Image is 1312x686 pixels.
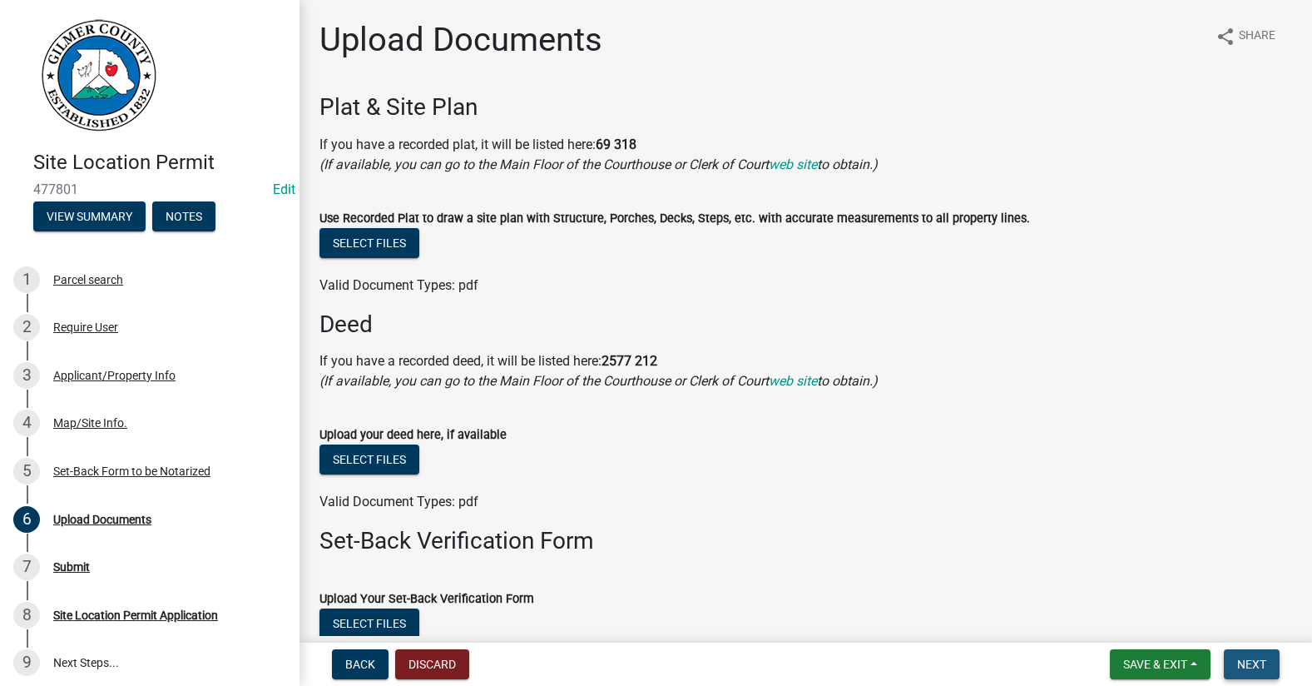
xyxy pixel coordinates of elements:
div: Map/Site Info. [53,417,127,429]
label: Use Recorded Plat to draw a site plan with Structure, Porches, Decks, Steps, etc. with accurate m... [319,213,1030,225]
h3: Set-Back Verification Form [319,527,1292,555]
button: Select files [319,609,419,639]
button: Notes [152,201,215,231]
h1: Upload Documents [319,20,602,60]
wm-modal-confirm: Edit Application Number [273,181,295,197]
button: View Summary [33,201,146,231]
span: Next [1237,658,1266,671]
i: share [1215,27,1235,47]
p: If you have a recorded plat, it will be listed here: [319,135,1292,175]
button: Back [332,649,389,679]
i: to obtain.) [817,157,878,172]
span: Valid Document Types: pdf [319,277,478,293]
span: Valid Document Types: pdf [319,494,478,510]
div: 1 [13,266,40,293]
div: 3 [13,362,40,389]
button: Save & Exit [1110,649,1211,679]
div: Applicant/Property Info [53,370,176,381]
strong: 69 318 [596,137,636,152]
div: 6 [13,506,40,533]
a: web site [769,373,817,389]
i: to obtain.) [817,373,878,389]
div: Site Location Permit Application [53,609,218,621]
strong: 2577 212 [602,353,657,369]
span: Back [345,658,375,671]
span: Save & Exit [1123,658,1187,671]
h4: Site Location Permit [33,151,286,175]
button: Discard [395,649,469,679]
img: Gilmer County, Georgia [33,17,158,133]
i: (If available, you can go to the Main Floor of the Courthouse or Clerk of Court [319,157,769,172]
div: Submit [53,561,90,573]
button: shareShare [1202,20,1289,52]
span: Share [1239,27,1275,47]
div: 4 [13,410,40,436]
div: Upload Documents [53,514,151,525]
div: Set-Back Form to be Notarized [53,465,210,477]
h3: Deed [319,311,1292,339]
button: Select files [319,445,419,475]
span: 477801 [33,181,266,197]
h3: Plat & Site Plan [319,93,1292,122]
label: Upload your deed here, if available [319,430,507,441]
div: Require User [53,321,118,333]
div: 2 [13,314,40,341]
div: 7 [13,554,40,580]
p: If you have a recorded deed, it will be listed here: [319,351,1292,391]
a: Edit [273,181,295,197]
wm-modal-confirm: Notes [152,211,215,224]
label: Upload Your Set-Back Verification Form [319,594,534,605]
wm-modal-confirm: Summary [33,211,146,224]
div: Parcel search [53,274,123,286]
div: 9 [13,649,40,676]
i: (If available, you can go to the Main Floor of the Courthouse or Clerk of Court [319,373,769,389]
button: Select files [319,228,419,258]
div: 5 [13,458,40,485]
div: 8 [13,602,40,629]
a: web site [769,157,817,172]
button: Next [1224,649,1280,679]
